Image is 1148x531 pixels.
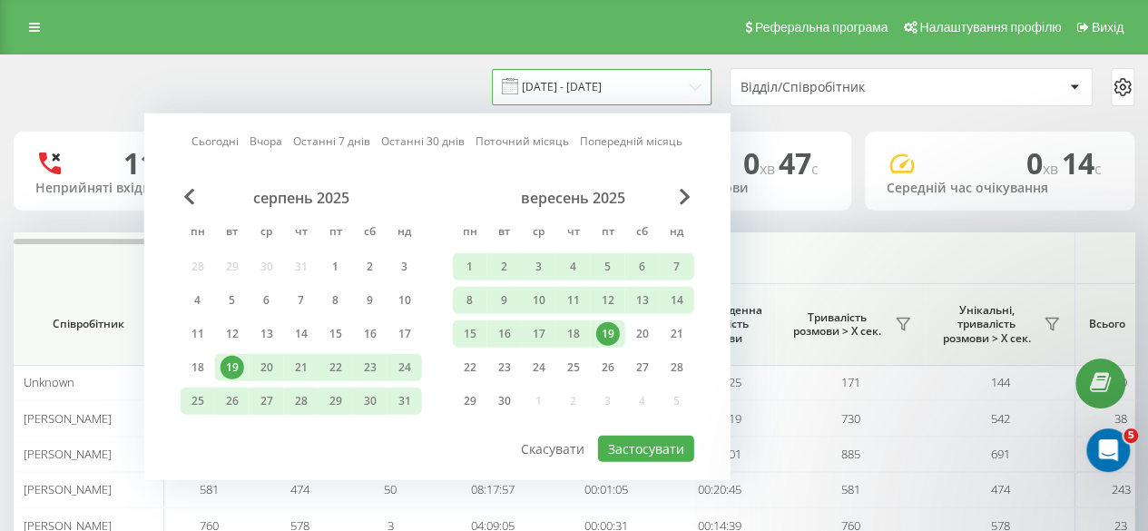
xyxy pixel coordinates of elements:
[221,356,244,379] div: 19
[591,287,625,314] div: пт 12 вер 2025 р.
[353,388,388,415] div: сб 30 серп 2025 р.
[453,253,487,280] div: пн 1 вер 2025 р.
[625,253,660,280] div: сб 6 вер 2025 р.
[991,481,1010,497] span: 474
[221,289,244,312] div: 5
[322,220,349,247] abbr: п’ятниця
[580,133,682,150] a: Попередній місяць
[393,356,417,379] div: 24
[1086,428,1130,472] iframe: Intercom live chat
[562,289,585,312] div: 11
[324,289,348,312] div: 8
[1026,143,1062,182] span: 0
[522,287,556,314] div: ср 10 вер 2025 р.
[358,255,382,279] div: 2
[250,320,284,348] div: ср 13 серп 2025 р.
[1094,159,1102,179] span: c
[527,322,551,346] div: 17
[991,374,1010,390] span: 144
[598,436,694,462] button: Застосувати
[491,220,518,247] abbr: вівторок
[289,289,313,312] div: 7
[1112,481,1131,497] span: 243
[215,354,250,381] div: вт 19 серп 2025 р.
[493,389,516,413] div: 30
[741,80,957,95] div: Відділ/Співробітник
[319,354,353,381] div: пт 22 серп 2025 р.
[393,389,417,413] div: 31
[353,354,388,381] div: сб 23 серп 2025 р.
[358,289,382,312] div: 9
[384,481,397,497] span: 50
[181,287,215,314] div: пн 4 серп 2025 р.
[319,253,353,280] div: пт 1 серп 2025 р.
[221,389,244,413] div: 26
[186,322,210,346] div: 11
[388,354,422,381] div: нд 24 серп 2025 р.
[493,255,516,279] div: 2
[358,389,382,413] div: 30
[511,436,594,462] button: Скасувати
[253,220,280,247] abbr: середа
[181,354,215,381] div: пн 18 серп 2025 р.
[591,354,625,381] div: пт 26 вер 2025 р.
[458,255,482,279] div: 1
[556,287,591,314] div: чт 11 вер 2025 р.
[289,389,313,413] div: 28
[284,354,319,381] div: чт 21 серп 2025 р.
[1084,317,1130,331] span: Всього
[665,255,689,279] div: 7
[284,320,319,348] div: чт 14 серп 2025 р.
[290,481,309,497] span: 474
[181,189,422,207] div: серпень 2025
[991,410,1010,427] span: 542
[935,303,1038,346] span: Унікальні, тривалість розмови > Х сек.
[631,356,654,379] div: 27
[215,320,250,348] div: вт 12 серп 2025 р.
[785,310,889,339] span: Тривалість розмови > Х сек.
[629,220,656,247] abbr: субота
[381,133,465,150] a: Останні 30 днів
[676,303,762,346] span: Середньоденна тривалість розмови
[1123,428,1138,443] span: 5
[453,189,694,207] div: вересень 2025
[527,255,551,279] div: 3
[493,356,516,379] div: 23
[456,220,484,247] abbr: понеділок
[24,410,112,427] span: [PERSON_NAME]
[324,322,348,346] div: 15
[453,354,487,381] div: пн 22 вер 2025 р.
[186,289,210,312] div: 4
[522,354,556,381] div: ср 24 вер 2025 р.
[760,159,779,179] span: хв
[453,320,487,348] div: пн 15 вер 2025 р.
[324,356,348,379] div: 22
[487,388,522,415] div: вт 30 вер 2025 р.
[841,446,860,462] span: 885
[289,322,313,346] div: 14
[24,446,112,462] span: [PERSON_NAME]
[562,356,585,379] div: 25
[24,374,74,390] span: Unknown
[779,143,819,182] span: 47
[255,389,279,413] div: 27
[391,220,418,247] abbr: неділя
[284,388,319,415] div: чт 28 серп 2025 р.
[625,320,660,348] div: сб 20 вер 2025 р.
[841,481,860,497] span: 581
[1062,143,1102,182] span: 14
[660,354,694,381] div: нд 28 вер 2025 р.
[288,220,315,247] abbr: четвер
[353,287,388,314] div: сб 9 серп 2025 р.
[458,289,482,312] div: 8
[625,354,660,381] div: сб 27 вер 2025 р.
[527,356,551,379] div: 24
[665,322,689,346] div: 21
[493,322,516,346] div: 16
[453,287,487,314] div: пн 8 вер 2025 р.
[436,472,549,507] td: 08:17:57
[388,320,422,348] div: нд 17 серп 2025 р.
[556,320,591,348] div: чт 18 вер 2025 р.
[755,20,888,34] span: Реферальна програма
[388,253,422,280] div: нд 3 серп 2025 р.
